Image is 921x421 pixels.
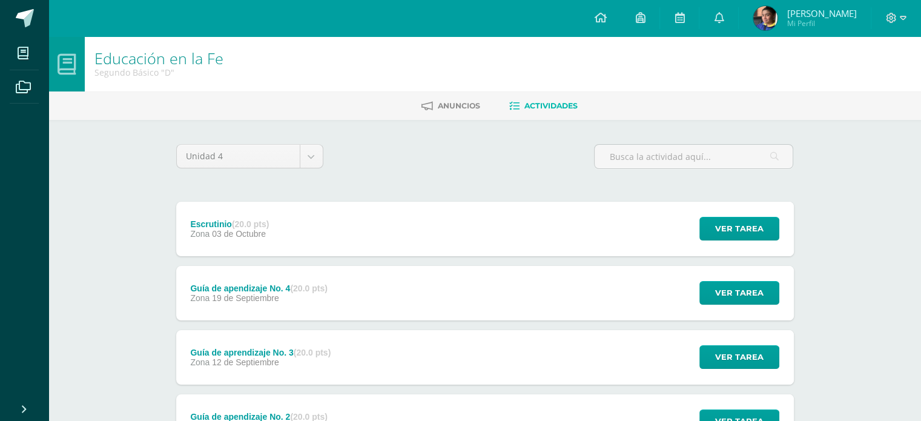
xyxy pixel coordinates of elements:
[715,217,764,240] span: Ver tarea
[715,346,764,368] span: Ver tarea
[212,229,266,239] span: 03 de Octubre
[290,283,327,293] strong: (20.0 pts)
[524,101,578,110] span: Actividades
[699,281,779,305] button: Ver tarea
[177,145,323,168] a: Unidad 4
[787,7,856,19] span: [PERSON_NAME]
[421,96,480,116] a: Anuncios
[190,357,210,367] span: Zona
[190,293,210,303] span: Zona
[94,50,223,67] h1: Educación en la Fe
[232,219,269,229] strong: (20.0 pts)
[509,96,578,116] a: Actividades
[294,348,331,357] strong: (20.0 pts)
[715,282,764,304] span: Ver tarea
[699,217,779,240] button: Ver tarea
[753,6,777,30] img: b7300957fc7bb6c27d91cc031dd8af88.png
[212,357,279,367] span: 12 de Septiembre
[186,145,291,168] span: Unidad 4
[190,348,331,357] div: Guía de aprendizaje No. 3
[595,145,793,168] input: Busca la actividad aquí...
[438,101,480,110] span: Anuncios
[787,18,856,28] span: Mi Perfil
[190,283,327,293] div: Guía de apendizaje No. 4
[94,67,223,78] div: Segundo Básico 'D'
[212,293,279,303] span: 19 de Septiembre
[190,229,210,239] span: Zona
[699,345,779,369] button: Ver tarea
[94,48,223,68] a: Educación en la Fe
[190,219,269,229] div: Escrutinio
